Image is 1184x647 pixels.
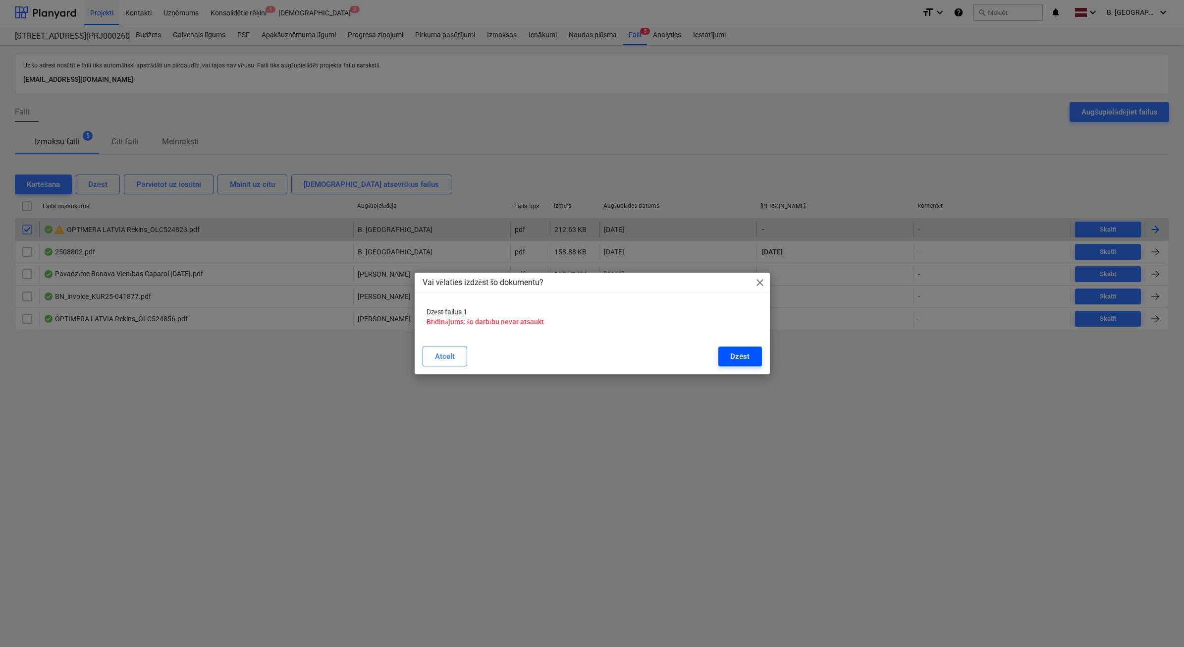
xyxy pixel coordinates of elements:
[730,350,750,363] div: Dzēst
[718,347,761,366] button: Dzēst
[427,307,758,317] p: Dzēst failus 1
[435,350,455,363] div: Atcelt
[754,277,766,289] span: close
[1134,599,1184,647] iframe: Chat Widget
[427,317,758,327] p: Brīdinājums: šo darbību nevar atsaukt
[423,347,467,366] button: Atcelt
[423,277,543,289] p: Vai vēlaties izdzēst šo dokumentu?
